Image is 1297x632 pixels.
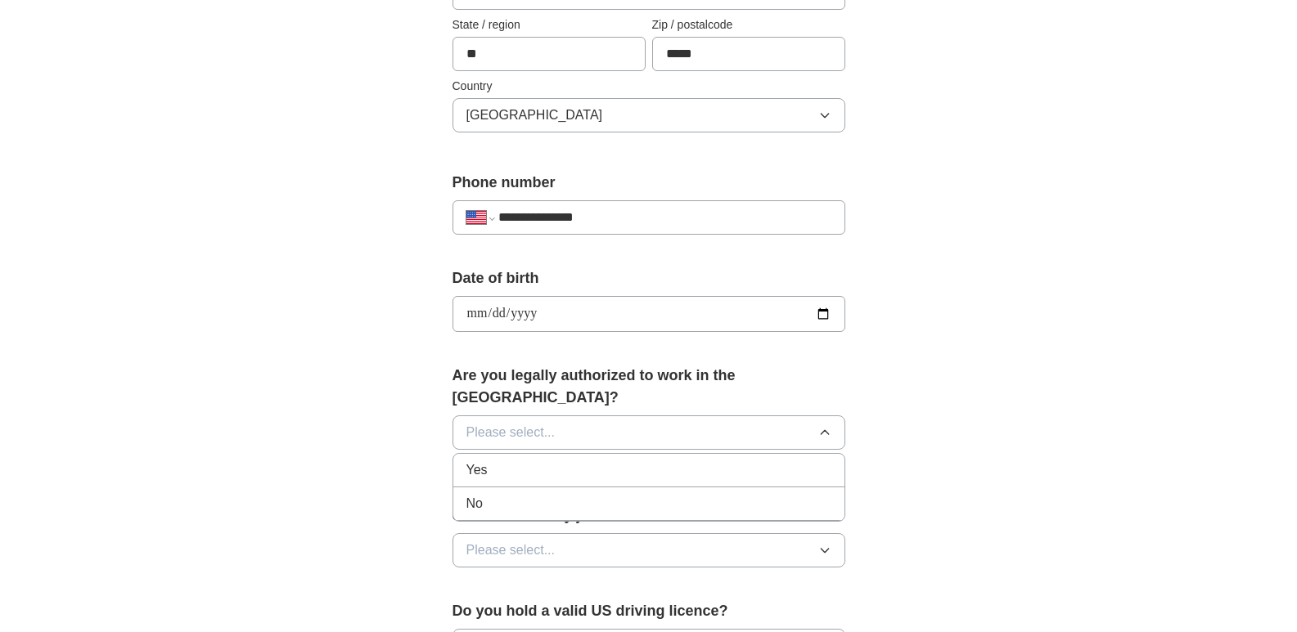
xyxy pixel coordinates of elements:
label: Date of birth [453,267,845,289]
span: Please select... [466,423,556,442]
button: Please select... [453,533,845,567]
span: Please select... [466,540,556,560]
button: [GEOGRAPHIC_DATA] [453,98,845,132]
span: No [466,494,483,513]
span: Yes [466,460,488,480]
label: Do you hold a valid US driving licence? [453,600,845,622]
label: Are you legally authorized to work in the [GEOGRAPHIC_DATA]? [453,365,845,409]
span: [GEOGRAPHIC_DATA] [466,105,603,125]
label: Zip / postalcode [652,16,845,34]
label: Phone number [453,172,845,194]
label: State / region [453,16,646,34]
button: Please select... [453,415,845,450]
label: Country [453,78,845,95]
